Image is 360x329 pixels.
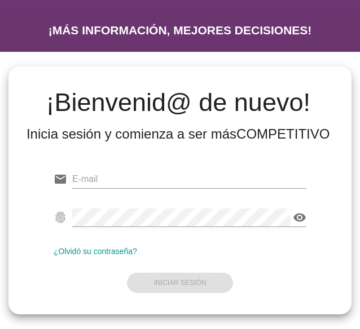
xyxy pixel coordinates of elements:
[72,170,306,188] input: E-mail
[236,126,330,141] strong: COMPETITIVO
[293,211,306,224] i: visibility
[49,24,312,37] h2: ¡MÁS INFORMACIÓN, MEJORES DECISIONES!
[54,247,137,256] a: ¿Olvidó su contraseña?
[27,89,330,116] h2: ¡Bienvenid@ de nuevo!
[54,172,67,186] i: email
[54,211,67,224] i: fingerprint
[27,125,330,143] div: Inicia sesión y comienza a ser más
